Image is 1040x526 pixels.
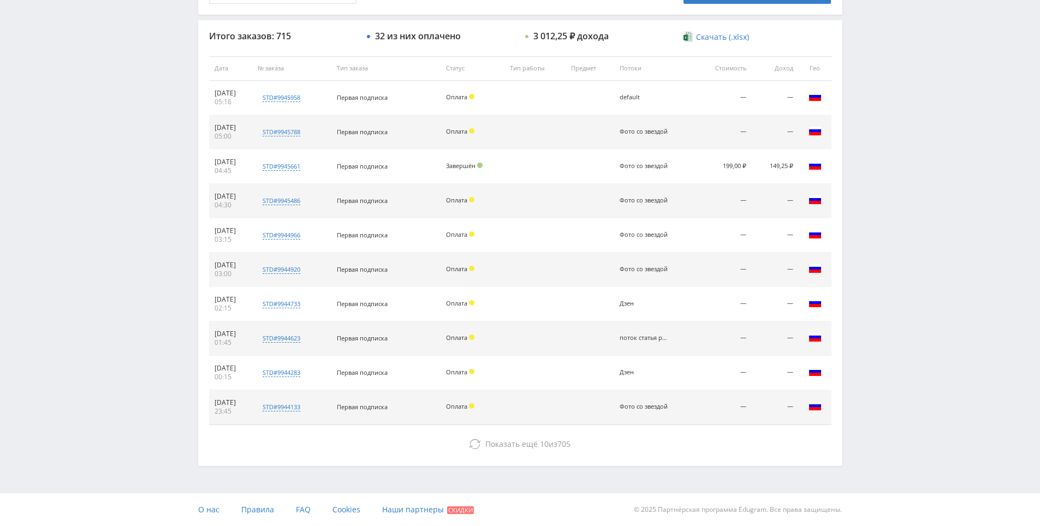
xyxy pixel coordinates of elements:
[296,493,311,526] a: FAQ
[446,196,467,204] span: Оплата
[241,504,274,515] span: Правила
[337,403,388,411] span: Первая подписка
[215,192,247,201] div: [DATE]
[485,439,570,449] span: из
[446,265,467,273] span: Оплата
[198,504,219,515] span: О нас
[696,218,752,253] td: —
[469,94,474,99] span: Холд
[752,218,798,253] td: —
[215,304,247,313] div: 02:15
[215,89,247,98] div: [DATE]
[809,331,822,344] img: rus.png
[337,196,388,205] span: Первая подписка
[215,364,247,373] div: [DATE]
[263,162,300,171] div: std#9945661
[215,226,247,235] div: [DATE]
[799,56,831,81] th: Гео
[441,56,504,81] th: Статус
[752,184,798,218] td: —
[446,368,467,376] span: Оплата
[337,93,388,101] span: Первая подписка
[215,330,247,338] div: [DATE]
[696,115,752,150] td: —
[696,184,752,218] td: —
[696,56,752,81] th: Стоимость
[337,265,388,273] span: Первая подписка
[241,493,274,526] a: Правила
[375,31,461,41] div: 32 из них оплачено
[469,128,474,134] span: Холд
[331,56,441,81] th: Тип заказа
[337,162,388,170] span: Первая подписка
[446,127,467,135] span: Оплата
[469,334,474,340] span: Холд
[557,439,570,449] span: 705
[696,81,752,115] td: —
[469,231,474,237] span: Холд
[620,266,669,273] div: Фото со звездой
[252,56,331,81] th: № заказа
[263,334,300,343] div: std#9944623
[209,31,356,41] div: Итого заказов: 715
[263,368,300,377] div: std#9944283
[215,373,247,381] div: 00:15
[209,56,253,81] th: Дата
[337,128,388,136] span: Первая подписка
[620,163,669,170] div: Фото со звездой
[696,390,752,425] td: —
[752,150,798,184] td: 149,25 ₽
[752,81,798,115] td: —
[752,56,798,81] th: Доход
[540,439,549,449] span: 10
[263,231,300,240] div: std#9944966
[809,399,822,413] img: rus.png
[215,166,247,175] div: 04:45
[209,433,831,455] button: Показать ещё 10из705
[620,403,669,410] div: Фото со звездой
[752,253,798,287] td: —
[469,300,474,306] span: Холд
[215,295,247,304] div: [DATE]
[215,132,247,141] div: 05:00
[684,31,693,42] img: xlsx
[696,287,752,321] td: —
[263,93,300,102] div: std#9945958
[696,33,749,41] span: Скачать (.xlsx)
[752,321,798,356] td: —
[752,115,798,150] td: —
[332,504,360,515] span: Cookies
[215,407,247,416] div: 23:45
[614,56,695,81] th: Потоки
[620,231,669,238] div: Фото со звездой
[620,128,669,135] div: Фото со звездой
[263,300,300,308] div: std#9944733
[215,398,247,407] div: [DATE]
[809,296,822,309] img: rus.png
[620,334,669,342] div: поток статья рерайт
[620,197,669,204] div: Фото со звездой
[215,235,247,244] div: 03:15
[337,300,388,308] span: Первая подписка
[696,321,752,356] td: —
[446,162,476,170] span: Завершён
[446,93,467,101] span: Оплата
[446,230,467,238] span: Оплата
[382,504,444,515] span: Наши партнеры
[525,493,842,526] div: © 2025 Партнёрская программа Edugram. Все права защищены.
[809,365,822,378] img: rus.png
[504,56,566,81] th: Тип работы
[446,402,467,410] span: Оплата
[809,124,822,138] img: rus.png
[215,98,247,106] div: 05:16
[477,163,483,168] span: Подтвержден
[809,262,822,275] img: rus.png
[296,504,311,515] span: FAQ
[469,266,474,271] span: Холд
[533,31,609,41] div: 3 012,25 ₽ дохода
[263,196,300,205] div: std#9945486
[620,94,669,101] div: default
[337,334,388,342] span: Первая подписка
[263,265,300,274] div: std#9944920
[215,338,247,347] div: 01:45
